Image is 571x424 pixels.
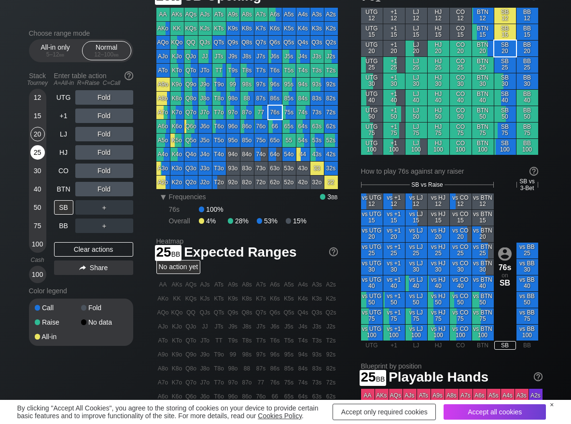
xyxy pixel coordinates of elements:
div: LJ 75 [405,123,427,138]
div: UTG 50 [361,106,383,122]
div: KK [170,22,184,35]
div: 82o [240,176,254,189]
div: HJ [54,145,73,160]
div: QJs [198,36,212,49]
div: SB 50 [494,106,516,122]
div: T5o [212,134,226,147]
div: 63o [268,162,282,175]
div: UTG 20 [361,41,383,56]
div: Fold [75,145,133,160]
div: UTG 75 [361,123,383,138]
div: 30 [30,164,45,178]
span: bb [113,51,119,58]
div: A5s [282,8,296,21]
div: 25 [30,145,45,160]
div: HJ 12 [428,8,449,24]
div: BB 100 [516,139,538,155]
div: SB 40 [494,90,516,106]
div: 94o [226,148,240,161]
div: K7s [254,22,268,35]
div: AQo [156,36,170,49]
div: T2o [212,176,226,189]
div: LJ 40 [405,90,427,106]
div: vs UTG 12 [361,193,383,209]
div: Q3o [184,162,198,175]
div: KTo [170,64,184,77]
div: QQ [184,36,198,49]
div: Fold [81,304,127,311]
div: 93o [226,162,240,175]
div: 84o [240,148,254,161]
div: SB 12 [494,8,516,24]
span: SB vs Raise [411,181,443,188]
div: +1 15 [383,24,405,40]
div: 22 [324,176,338,189]
div: J5s [282,50,296,63]
div: CO 50 [450,106,472,122]
div: K6o [170,120,184,133]
div: Fold [75,182,133,196]
div: 43o [296,162,310,175]
div: AQs [184,8,198,21]
div: Raise [35,319,81,326]
img: help.32db89a4.svg [328,246,339,257]
div: Q4o [184,148,198,161]
div: 65s [282,120,296,133]
div: 53o [282,162,296,175]
div: AJs [198,8,212,21]
div: 42s [324,148,338,161]
div: LJ [54,127,73,141]
div: BB 12 [516,8,538,24]
div: Call [35,304,81,311]
div: 52o [282,176,296,189]
div: 74s [296,106,310,119]
div: 99 [226,78,240,91]
div: A9o [156,78,170,91]
div: 54s [296,134,310,147]
div: J9o [198,78,212,91]
div: T9s [226,64,240,77]
div: LJ 30 [405,73,427,89]
div: AJo [156,50,170,63]
div: 62s [324,120,338,133]
div: HJ 75 [428,123,449,138]
div: Accept all cookies [444,404,546,420]
div: J5o [198,134,212,147]
div: SB 30 [494,73,516,89]
div: K2o [170,176,184,189]
div: ATs [212,8,226,21]
span: bb [331,193,337,201]
div: 40 [30,182,45,196]
div: LJ 100 [405,139,427,155]
div: K6s [268,22,282,35]
div: +1 50 [383,106,405,122]
div: K9o [170,78,184,91]
div: Q6o [184,120,198,133]
div: A=All-in R=Raise C=Call [54,80,133,86]
div: All-in [35,333,81,340]
div: CO 40 [450,90,472,106]
div: Q8o [184,92,198,105]
div: A8o [156,92,170,105]
div: 12 – 100 [86,51,127,58]
div: vs HJ 12 [428,193,449,209]
div: 100 [30,267,45,282]
div: 50 [30,200,45,215]
div: CO 75 [450,123,472,138]
a: Cookies Policy [258,412,302,420]
div: vs LJ 12 [405,193,427,209]
div: +1 40 [383,90,405,106]
div: J3s [310,50,324,63]
div: How to play 76s against any raiser [361,167,538,175]
div: Accept only required cookies [333,404,436,420]
div: J6s [268,50,282,63]
div: 77 [254,106,268,119]
div: 75s [282,106,296,119]
div: T4o [212,148,226,161]
div: HJ 40 [428,90,449,106]
div: Q7o [184,106,198,119]
div: SB 15 [494,24,516,40]
div: 75 [30,219,45,233]
img: help.32db89a4.svg [124,70,134,81]
div: 87o [240,106,254,119]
